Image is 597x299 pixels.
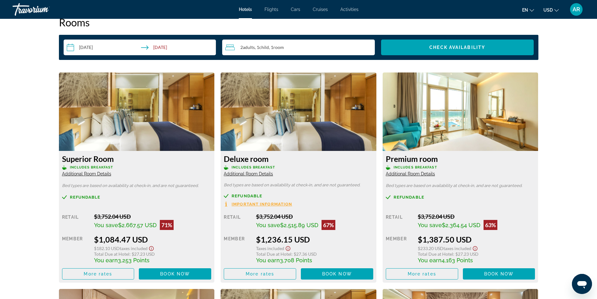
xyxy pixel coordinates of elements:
[224,171,273,176] span: Additional Room Details
[64,40,216,55] button: Check-in date: Mar 20, 2026 Check-out date: Mar 25, 2026
[386,268,458,280] button: More rates
[70,195,101,199] span: Refundable
[62,184,212,188] p: Bed types are based on availability at check-in, and are not guaranteed.
[484,271,514,276] span: Book now
[418,246,443,251] span: $233.20 USD
[280,257,312,264] span: 3,708 Points
[62,154,212,163] h3: Superior Room
[381,40,534,55] button: Check Availability
[70,165,113,169] span: Includes Breakfast
[471,244,479,251] button: Show Taxes and Fees disclaimer
[160,271,190,276] span: Book now
[256,213,373,220] div: $3,752.04 USD
[543,8,553,13] span: USD
[148,244,155,251] button: Show Taxes and Fees disclaimer
[224,183,373,187] p: Bed types are based on availability at check-in, and are not guaranteed.
[280,222,318,228] span: $2,515.89 USD
[291,7,300,12] a: Cars
[139,268,211,280] button: Book now
[243,45,255,50] span: Adults
[232,202,292,206] span: Important Information
[222,40,375,55] button: Travelers: 2 adults, 1 child
[383,72,538,151] img: e1f9dd13-6a3a-4d90-a51c-77701c13ccd6.jpeg
[62,268,134,280] button: More rates
[224,194,373,198] a: Refundable
[429,45,485,50] span: Check Availability
[224,235,251,264] div: Member
[160,220,174,230] div: 71%
[443,246,471,251] span: Taxes included
[322,271,352,276] span: Book now
[224,213,251,230] div: Retail
[239,7,252,12] a: Hotels
[232,194,262,198] span: Refundable
[418,251,535,257] div: : $27.23 USD
[408,271,436,276] span: More rates
[59,16,538,29] h2: Rooms
[259,45,269,50] span: Child
[463,268,535,280] button: Book now
[386,184,535,188] p: Bed types are based on availability at check-in, and are not guaranteed.
[94,257,118,264] span: You earn
[84,271,112,276] span: More rates
[418,213,535,220] div: $3,752.04 USD
[322,220,335,230] div: 67%
[255,45,269,50] span: , 1
[224,268,296,280] button: More rates
[256,222,280,228] span: You save
[221,72,376,151] img: eba2b5a3-826e-468f-a8c6-dd180caade81.jpeg
[386,195,535,200] a: Refundable
[232,165,275,169] span: Includes Breakfast
[256,246,284,251] span: Taxes included
[94,251,129,257] span: Total Due at Hotel
[418,257,442,264] span: You earn
[256,251,291,257] span: Total Due at Hotel
[94,251,211,257] div: : $27.23 USD
[94,235,211,244] div: $1,084.47 USD
[224,154,373,163] h3: Deluxe room
[273,45,284,50] span: Room
[120,246,148,251] span: Taxes included
[94,213,211,220] div: $3,752.04 USD
[442,222,480,228] span: $2,364.54 USD
[62,171,111,176] span: Additional Room Details
[418,222,442,228] span: You save
[118,222,157,228] span: $2,667.57 USD
[256,257,280,264] span: You earn
[418,235,535,244] div: $1,387.50 USD
[543,5,559,14] button: Change currency
[62,213,89,230] div: Retail
[256,235,373,244] div: $1,236.15 USD
[313,7,328,12] a: Cruises
[522,8,528,13] span: en
[240,45,255,50] span: 2
[340,7,359,12] a: Activities
[522,5,534,14] button: Change language
[386,154,535,163] h3: Premium room
[256,251,373,257] div: : $27.36 USD
[94,222,118,228] span: You save
[62,195,212,200] a: Refundable
[442,257,473,264] span: 4,163 Points
[418,251,453,257] span: Total Due at Hotel
[13,1,75,18] a: Travorium
[573,6,580,13] span: AR
[64,40,534,55] div: Search widget
[94,246,120,251] span: $182.10 USD
[118,257,149,264] span: 3,253 Points
[224,201,292,207] button: Important Information
[386,235,413,264] div: Member
[264,7,278,12] a: Flights
[386,213,413,230] div: Retail
[62,235,89,264] div: Member
[301,268,373,280] button: Book now
[484,220,497,230] div: 63%
[386,171,435,176] span: Additional Room Details
[394,195,424,199] span: Refundable
[246,271,274,276] span: More rates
